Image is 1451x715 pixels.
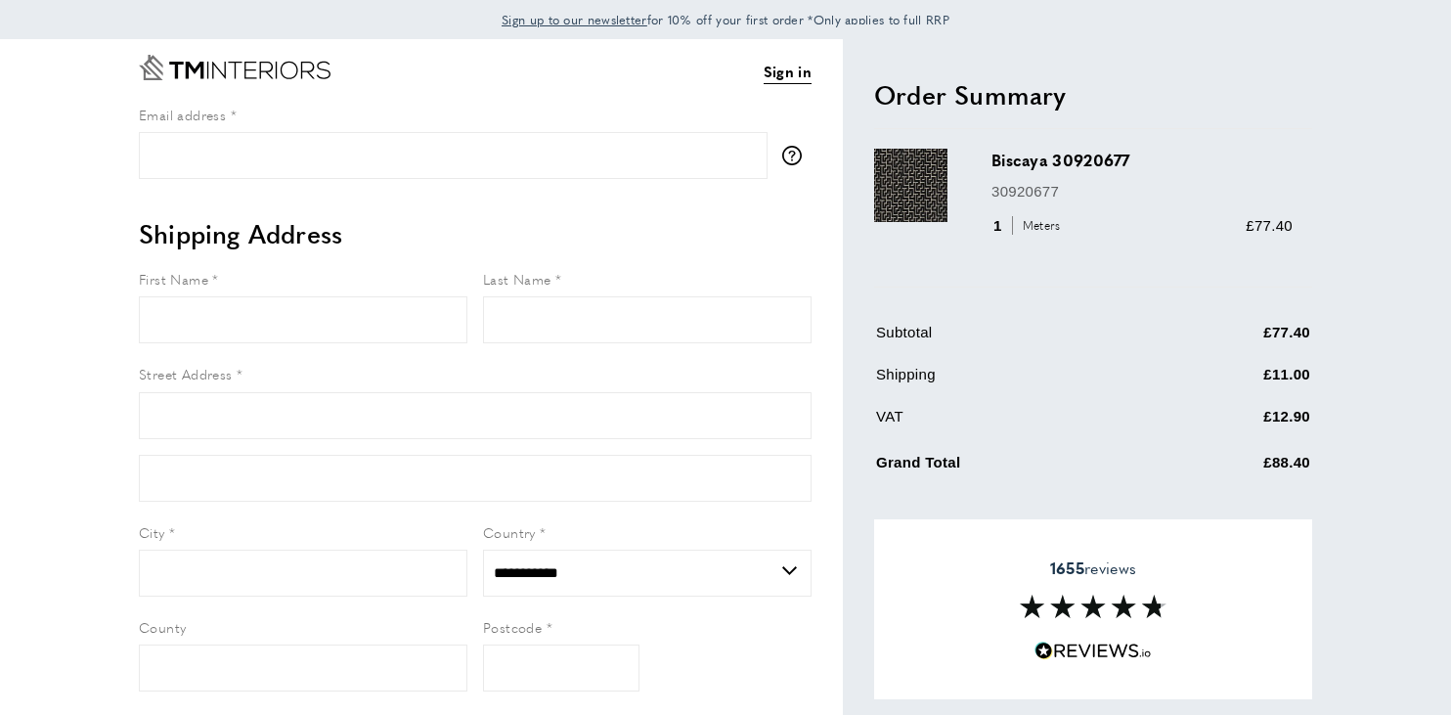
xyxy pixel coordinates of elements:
h2: Shipping Address [139,216,812,251]
span: Last Name [483,269,551,289]
p: 30920677 [991,180,1293,203]
img: Biscaya 30920677 [874,149,947,222]
td: £77.40 [1157,321,1310,359]
h2: Order Summary [874,77,1312,112]
span: Country [483,522,536,542]
span: Sign up to our newsletter [502,11,647,28]
a: Go to Home page [139,55,330,80]
td: Subtotal [876,321,1155,359]
button: More information [782,146,812,165]
span: Meters [1012,216,1066,235]
span: reviews [1050,559,1136,578]
img: Reviews.io 5 stars [1034,642,1152,660]
td: £11.00 [1157,363,1310,401]
td: £88.40 [1157,447,1310,489]
span: Apply Discount Code [874,517,1017,541]
td: Grand Total [876,447,1155,489]
span: Street Address [139,364,233,383]
td: £12.90 [1157,405,1310,443]
span: County [139,617,186,637]
span: City [139,522,165,542]
span: Postcode [483,617,542,637]
div: 1 [991,214,1067,238]
span: Email address [139,105,226,124]
td: Shipping [876,363,1155,401]
span: £77.40 [1246,217,1293,234]
span: for 10% off your first order *Only applies to full RRP [502,11,949,28]
a: Sign in [764,60,812,84]
a: Sign up to our newsletter [502,10,647,29]
span: First Name [139,269,208,289]
h3: Biscaya 30920677 [991,149,1293,171]
td: VAT [876,405,1155,443]
strong: 1655 [1050,557,1084,579]
img: Reviews section [1020,595,1166,618]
